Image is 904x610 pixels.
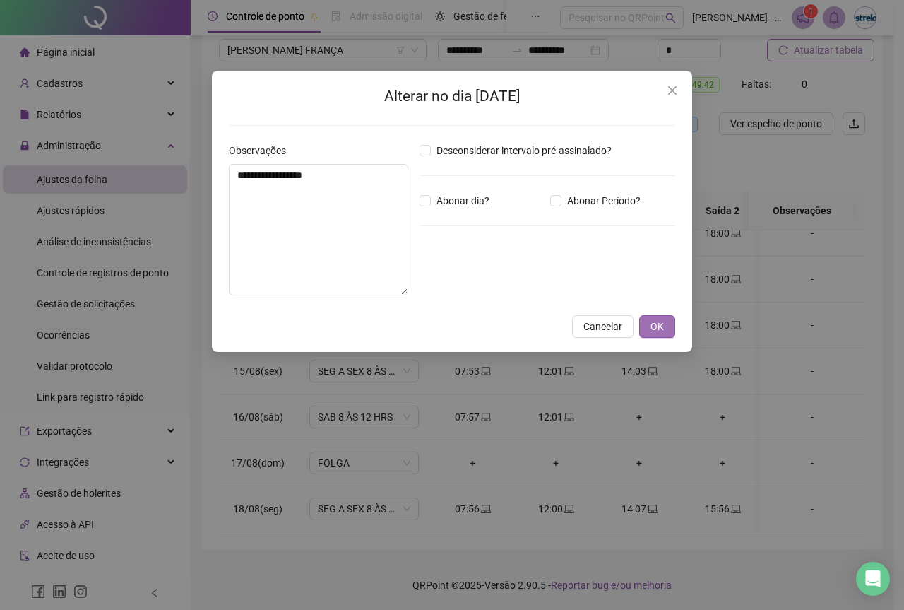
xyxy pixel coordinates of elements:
[650,319,664,334] span: OK
[667,85,678,96] span: close
[229,85,675,108] h2: Alterar no dia [DATE]
[229,143,295,158] label: Observações
[856,562,890,596] div: Open Intercom Messenger
[561,193,646,209] span: Abonar Período?
[639,315,675,338] button: OK
[572,315,634,338] button: Cancelar
[583,319,622,334] span: Cancelar
[431,193,495,209] span: Abonar dia?
[431,143,617,158] span: Desconsiderar intervalo pré-assinalado?
[661,79,684,102] button: Close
